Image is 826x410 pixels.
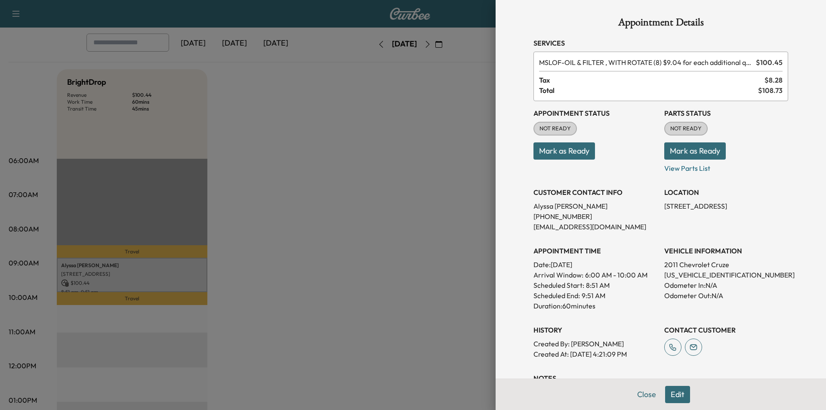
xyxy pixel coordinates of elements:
p: Scheduled End: [533,290,580,301]
span: Total [539,85,758,96]
p: Date: [DATE] [533,259,657,270]
button: Mark as Ready [533,142,595,160]
span: OIL & FILTER , WITH ROTATE (8) $9.04 for each additional quart [539,57,752,68]
h3: NOTES [533,373,788,383]
p: Alyssa [PERSON_NAME] [533,201,657,211]
p: 8:51 AM [586,280,610,290]
h3: Services [533,38,788,48]
p: Scheduled Start: [533,280,584,290]
p: Odometer In: N/A [664,280,788,290]
h3: History [533,325,657,335]
span: $ 8.28 [764,75,783,85]
h3: Parts Status [664,108,788,118]
p: [US_VEHICLE_IDENTIFICATION_NUMBER] [664,270,788,280]
p: [STREET_ADDRESS] [664,201,788,211]
p: Created At : [DATE] 4:21:09 PM [533,349,657,359]
h3: APPOINTMENT TIME [533,246,657,256]
p: [PHONE_NUMBER] [533,211,657,222]
h3: LOCATION [664,187,788,197]
p: [EMAIL_ADDRESS][DOMAIN_NAME] [533,222,657,232]
p: 9:51 AM [582,290,605,301]
h1: Appointment Details [533,17,788,31]
p: Duration: 60 minutes [533,301,657,311]
h3: Appointment Status [533,108,657,118]
button: Mark as Ready [664,142,726,160]
span: 6:00 AM - 10:00 AM [585,270,647,280]
p: Created By : [PERSON_NAME] [533,339,657,349]
span: NOT READY [665,124,707,133]
p: Arrival Window: [533,270,657,280]
p: 2011 Chevrolet Cruze [664,259,788,270]
span: $ 100.45 [756,57,783,68]
h3: VEHICLE INFORMATION [664,246,788,256]
h3: CONTACT CUSTOMER [664,325,788,335]
p: View Parts List [664,160,788,173]
span: $ 108.73 [758,85,783,96]
p: Odometer Out: N/A [664,290,788,301]
h3: CUSTOMER CONTACT INFO [533,187,657,197]
button: Edit [665,386,690,403]
button: Close [632,386,662,403]
span: NOT READY [534,124,576,133]
span: Tax [539,75,764,85]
